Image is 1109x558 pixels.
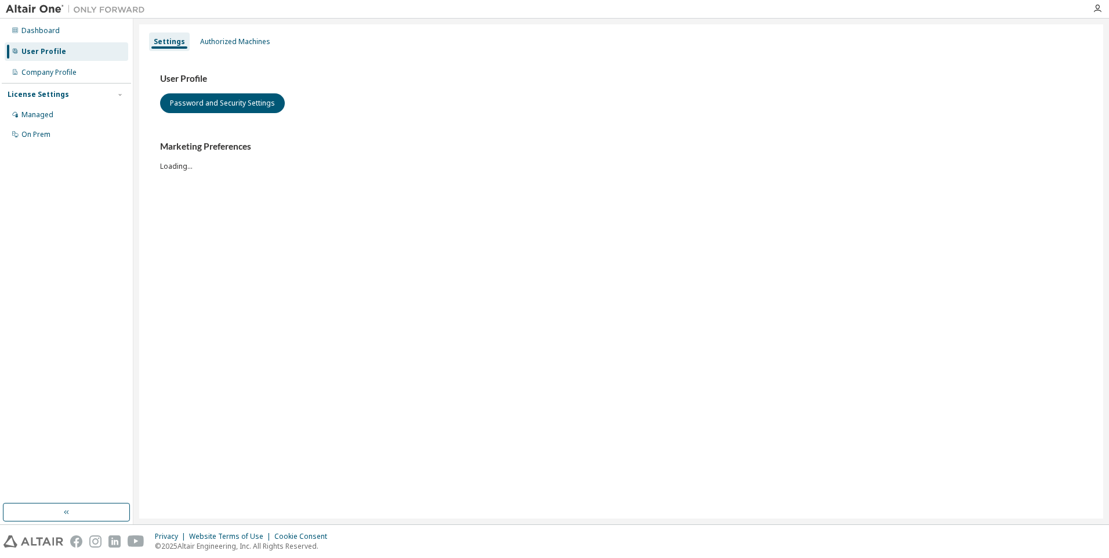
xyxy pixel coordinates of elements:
h3: Marketing Preferences [160,141,1082,153]
img: youtube.svg [128,535,144,548]
img: linkedin.svg [108,535,121,548]
div: Website Terms of Use [189,532,274,541]
p: © 2025 Altair Engineering, Inc. All Rights Reserved. [155,541,334,551]
div: Loading... [160,141,1082,171]
div: Dashboard [21,26,60,35]
img: instagram.svg [89,535,102,548]
div: License Settings [8,90,69,99]
img: Altair One [6,3,151,15]
img: altair_logo.svg [3,535,63,548]
div: On Prem [21,130,50,139]
button: Password and Security Settings [160,93,285,113]
div: Cookie Consent [274,532,334,541]
img: facebook.svg [70,535,82,548]
div: Authorized Machines [200,37,270,46]
div: Privacy [155,532,189,541]
div: Company Profile [21,68,77,77]
h3: User Profile [160,73,1082,85]
div: Managed [21,110,53,119]
div: User Profile [21,47,66,56]
div: Settings [154,37,185,46]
